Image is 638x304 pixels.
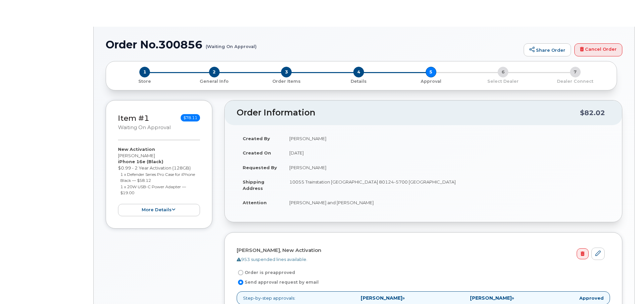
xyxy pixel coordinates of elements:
[325,78,392,84] p: Details
[283,195,610,210] td: [PERSON_NAME] and [PERSON_NAME]
[361,295,402,301] strong: [PERSON_NAME]
[181,114,200,121] span: $78.11
[283,131,610,146] td: [PERSON_NAME]
[250,77,323,84] a: 3 Order Items
[118,113,149,123] a: Item #1
[579,295,604,301] strong: Approved
[118,146,200,216] div: [PERSON_NAME] $0.99 - 2 Year Activation (128GB)
[283,175,610,195] td: 10055 Trainstation [GEOGRAPHIC_DATA] 80124-5700 [GEOGRAPHIC_DATA]
[118,124,171,130] small: Waiting On Approval
[238,280,243,285] input: Send approval request by email
[139,67,150,77] span: 1
[209,67,220,77] span: 2
[106,39,520,50] h1: Order No.300856
[574,43,622,57] a: Cancel Order
[524,43,571,57] a: Share Order
[118,159,163,164] strong: iPhone 16e (Black)
[281,67,292,77] span: 3
[118,204,200,216] button: more details
[237,269,295,277] label: Order is preapproved
[470,295,512,301] strong: [PERSON_NAME]
[243,150,271,156] strong: Created On
[238,270,243,275] input: Order is preapproved
[323,77,395,84] a: 4 Details
[120,184,186,196] small: 1 x 20W USB-C Power Adapter — $19.00
[243,165,277,170] strong: Requested By
[243,200,267,205] strong: Attention
[283,145,610,160] td: [DATE]
[120,172,195,183] small: 1 x Defender Series Pro Case for iPhone Black — $58.12
[118,146,155,152] strong: New Activation
[361,296,405,300] span: »
[283,160,610,175] td: [PERSON_NAME]
[243,179,264,191] strong: Shipping Address
[181,78,248,84] p: General Info
[111,77,178,84] a: 1 Store
[237,248,605,253] h4: [PERSON_NAME], New Activation
[206,39,257,49] small: (Waiting On Approval)
[580,106,605,119] div: $82.02
[237,256,605,263] div: 953 suspended lines available.
[470,296,514,300] span: »
[237,278,319,286] label: Send approval request by email
[353,67,364,77] span: 4
[178,77,251,84] a: 2 General Info
[253,78,320,84] p: Order Items
[237,108,580,117] h2: Order Information
[243,136,270,141] strong: Created By
[114,78,176,84] p: Store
